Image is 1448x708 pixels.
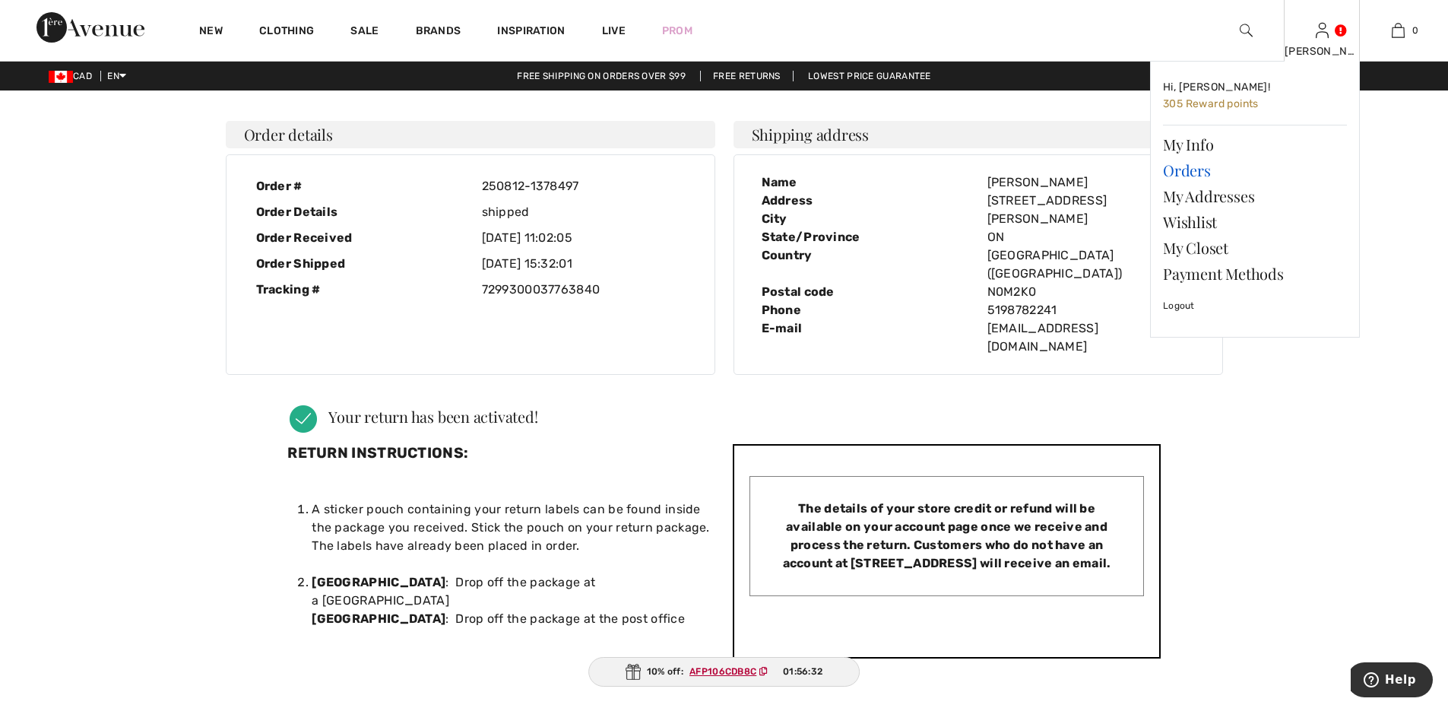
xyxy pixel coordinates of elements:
[1163,81,1270,94] span: Hi, [PERSON_NAME]!
[753,228,978,246] div: State/Province
[1412,24,1418,37] span: 0
[471,225,696,251] div: [DATE] 11:02:05
[49,71,73,83] img: Canadian Dollar
[471,277,696,303] div: 7299300037763840
[796,71,943,81] a: Lowest Price Guarantee
[753,246,978,283] div: Country
[978,246,1204,283] div: [GEOGRAPHIC_DATA] ([GEOGRAPHIC_DATA])
[783,665,822,678] span: 01:56:32
[978,228,1204,246] div: ON
[49,71,98,81] span: CAD
[245,225,471,251] div: Order Received
[1316,21,1329,40] img: My Info
[978,173,1204,192] div: [PERSON_NAME]
[312,573,714,628] li: : Drop off the package at a [GEOGRAPHIC_DATA] : Drop off the package at the post office
[1316,23,1329,37] a: Sign In
[1163,261,1347,287] a: Payment Methods
[36,12,144,43] img: 1ère Avenue
[287,444,714,494] h3: Return instructions:
[978,319,1204,356] div: [EMAIL_ADDRESS][DOMAIN_NAME]
[1240,21,1253,40] img: search the website
[626,664,641,680] img: Gift.svg
[602,23,626,39] a: Live
[312,575,445,589] strong: [GEOGRAPHIC_DATA]
[978,210,1204,228] div: [PERSON_NAME]
[700,71,794,81] a: Free Returns
[245,173,471,199] div: Order #
[1361,21,1435,40] a: 0
[1163,183,1347,209] a: My Addresses
[753,173,978,192] div: Name
[1351,662,1433,700] iframe: Opens a widget where you can find more information
[1163,209,1347,235] a: Wishlist
[259,24,314,40] a: Clothing
[290,405,317,433] img: icon_check.png
[245,199,471,225] div: Order Details
[245,277,471,303] div: Tracking #
[1163,287,1347,325] a: Logout
[290,405,1158,433] h4: Your return has been activated!
[505,71,698,81] a: Free shipping on orders over $99
[350,24,379,40] a: Sale
[497,24,565,40] span: Inspiration
[245,251,471,277] div: Order Shipped
[1163,97,1259,110] span: 305 Reward points
[978,301,1204,319] div: 5198782241
[107,71,126,81] span: EN
[1392,21,1405,40] img: My Bag
[312,500,714,573] li: A sticker pouch containing your return labels can be found inside the package you received. Stick...
[978,283,1204,301] div: N0M2K0
[1163,74,1347,119] a: Hi, [PERSON_NAME]! 305 Reward points
[753,319,978,356] div: E-mail
[416,24,461,40] a: Brands
[753,210,978,228] div: City
[978,192,1204,210] div: [STREET_ADDRESS]
[312,611,445,626] strong: [GEOGRAPHIC_DATA]
[662,23,692,39] a: Prom
[199,24,223,40] a: New
[734,121,1223,148] h4: Shipping address
[1163,132,1347,157] a: My Info
[1285,43,1359,59] div: [PERSON_NAME]
[471,251,696,277] div: [DATE] 15:32:01
[226,121,715,148] h4: Order details
[588,657,860,687] div: 10% off:
[1163,235,1347,261] a: My Closet
[471,199,696,225] div: shipped
[1163,157,1347,183] a: Orders
[749,476,1143,596] div: The details of your store credit or refund will be available on your account page once we receive...
[689,666,756,677] ins: AFP106CDB8C
[753,192,978,210] div: Address
[753,301,978,319] div: Phone
[471,173,696,199] div: 250812-1378497
[753,283,978,301] div: Postal code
